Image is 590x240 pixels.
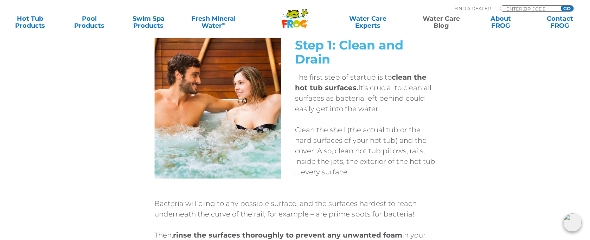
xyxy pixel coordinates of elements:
[331,15,405,29] a: Water CareExperts
[126,15,172,29] a: Swim SpaProducts
[173,231,402,239] strong: rinse the surfaces thoroughly to prevent any unwanted foam
[506,6,553,12] input: Zip Code Form
[295,38,403,67] span: Step 1: Clean and Drain
[561,6,573,11] input: GO
[295,125,436,177] p: Clean the shell (the actual tub or the hard surfaces of your hot tub) and the cover. Also, clean ...
[563,213,582,232] img: openIcon
[537,15,583,29] a: ContactFROG
[154,38,295,179] img: Couple In the Hot Tub
[454,5,491,12] p: Find A Dealer
[222,21,225,26] sup: ∞
[477,15,524,29] a: AboutFROG
[418,15,464,29] a: Water CareBlog
[185,15,242,29] a: Fresh MineralWater∞
[66,15,112,29] a: PoolProducts
[7,15,53,29] a: Hot TubProducts
[154,198,436,219] p: Bacteria will cling to any possible surface, and the surfaces hardest to reach – underneath the c...
[295,72,436,114] p: The first step of startup is to It’s crucial to clean all surfaces as bacteria left behind could ...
